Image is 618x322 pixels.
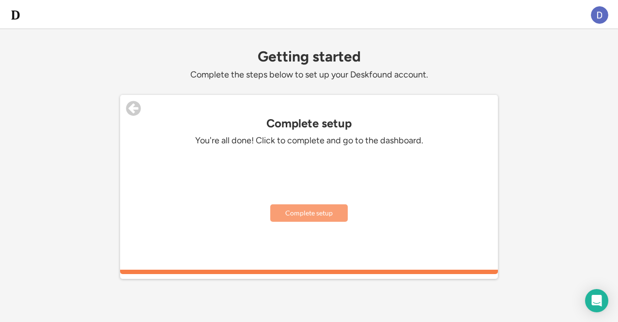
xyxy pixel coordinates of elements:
[585,289,608,312] div: Open Intercom Messenger
[120,69,498,80] div: Complete the steps below to set up your Deskfound account.
[120,48,498,64] div: Getting started
[270,204,348,222] button: Complete setup
[122,270,496,274] div: 100%
[10,9,21,21] img: d-whitebg.png
[591,6,608,24] img: ACg8ocK26ZJdDGRGONZY7M3IIMyQQZwL4_05EYOdgeMngLJklsMhwQ=s96-c
[120,117,498,130] div: Complete setup
[164,135,454,146] div: You're all done! Click to complete and go to the dashboard.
